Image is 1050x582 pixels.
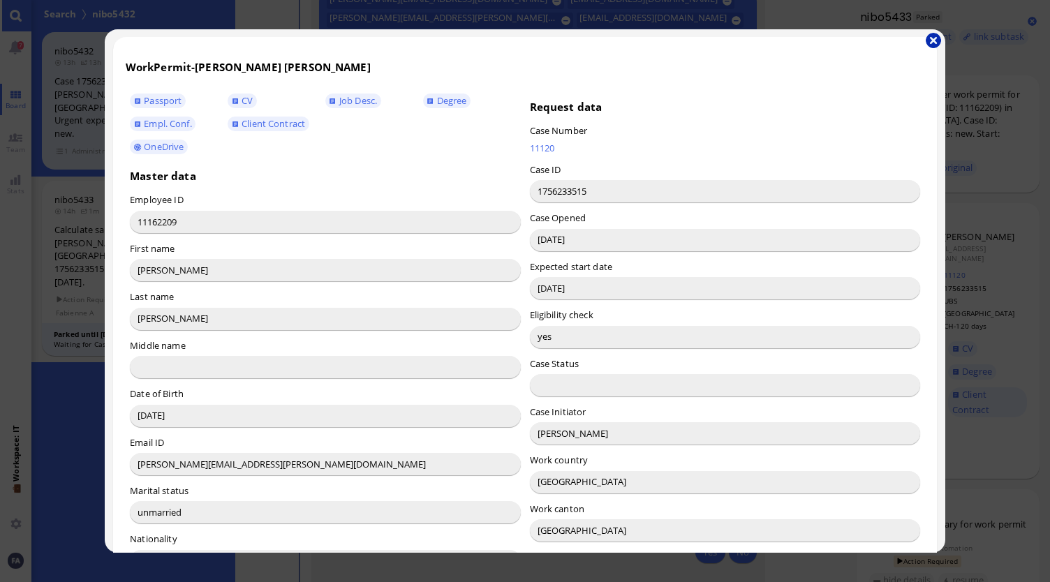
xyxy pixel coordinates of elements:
[11,14,424,383] body: Rich Text Area. Press ALT-0 for help.
[11,14,424,29] p: Dear
[39,163,424,194] li: Email address ([PERSON_NAME][EMAIL_ADDRESS][PERSON_NAME][DOMAIN_NAME]) contains extra initial 'a....
[130,193,183,206] label: Employee ID
[144,117,191,130] span: Empl. Conf.
[129,98,174,110] strong: 8494 CHF
[530,100,920,114] h3: Request data
[423,94,471,109] a: Degree
[130,117,195,132] a: Empl. Conf.
[130,94,186,109] a: Passport
[242,94,253,107] span: CV
[530,163,561,176] label: Case ID
[130,140,188,155] a: OneDrive
[325,94,381,109] a: Job Desc.
[130,387,184,400] label: Date of Birth
[11,80,424,112] p: The p25 monthly salary for 39.5 hours per week in [GEOGRAPHIC_DATA] ([GEOGRAPHIC_DATA]) is (Lohnb...
[284,60,371,74] span: [PERSON_NAME]
[11,124,59,135] strong: Heads-up:
[437,94,467,107] span: Degree
[530,551,607,563] label: Employment Type
[530,308,593,321] label: Eligibility check
[530,357,579,370] label: Case Status
[530,124,587,137] label: Case Number
[130,169,520,183] h3: Master data
[228,94,257,109] a: CV
[228,117,309,132] a: Client Contract
[39,241,424,256] li: Project dated [DATE] - [DATE] is entirely in future
[130,436,164,449] label: Email ID
[130,290,174,303] label: Last name
[530,454,589,466] label: Work country
[530,211,586,224] label: Case Opened
[11,139,102,150] strong: Important warnings
[339,94,377,107] span: Job Desc.
[130,484,188,497] label: Marital status
[530,142,774,154] a: 11120
[242,117,305,130] span: Client Contract
[11,39,424,70] p: I hope this message finds you well. I'm writing to let you know that your requested salary calcul...
[126,60,191,74] span: WorkPermit
[39,225,424,240] li: Multiple projects listed with 'Present' end dates extending into future
[130,242,175,255] label: First name
[530,260,612,273] label: Expected start date
[39,209,424,225] li: CV contains future-dated projects ([DATE]-[DATE]) relative to current date ([DATE])
[530,502,584,515] label: Work canton
[126,60,925,74] h3: -
[530,405,586,418] label: Case Initiator
[39,194,424,209] li: Middle initial 'a.' not consistently used across documents
[130,532,177,545] label: Nationality
[195,60,281,74] span: [PERSON_NAME]
[130,339,185,352] label: Middle name
[144,94,182,107] span: Passport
